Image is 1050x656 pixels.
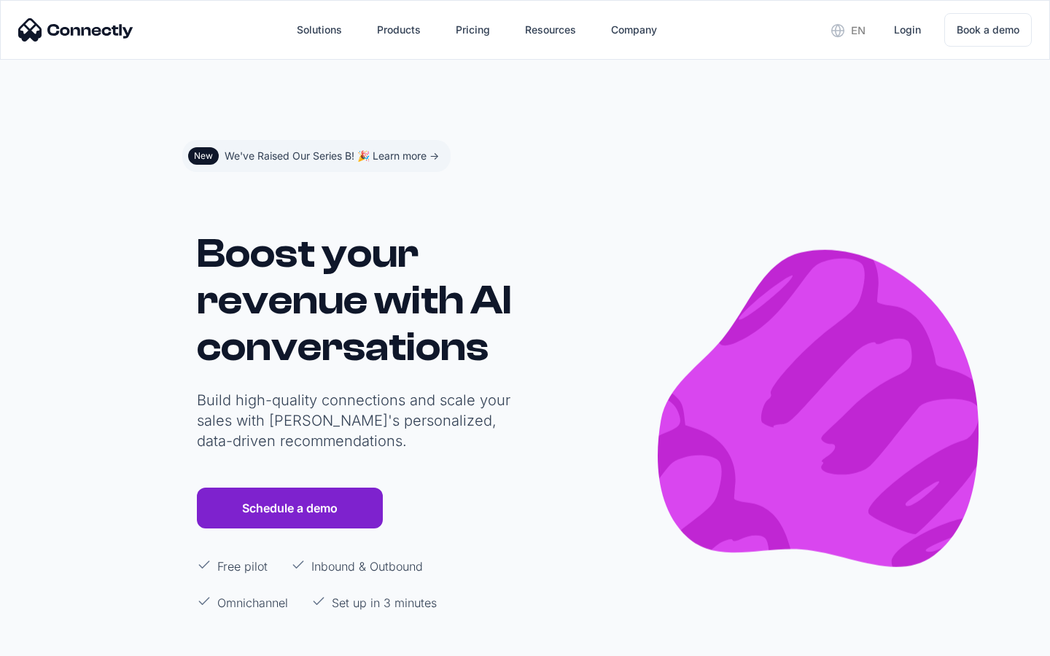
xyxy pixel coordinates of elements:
h1: Boost your revenue with AI conversations [197,230,518,370]
a: Book a demo [944,13,1032,47]
div: Pricing [456,20,490,40]
p: Inbound & Outbound [311,558,423,575]
div: Resources [525,20,576,40]
a: Schedule a demo [197,488,383,528]
div: Products [365,12,432,47]
p: Omnichannel [217,594,288,612]
a: NewWe've Raised Our Series B! 🎉 Learn more -> [182,140,451,172]
div: Solutions [297,20,342,40]
div: Products [377,20,421,40]
div: Company [611,20,657,40]
div: en [820,19,876,41]
ul: Language list [29,630,87,651]
p: Build high-quality connections and scale your sales with [PERSON_NAME]'s personalized, data-drive... [197,390,518,451]
div: Resources [513,12,588,47]
div: Solutions [285,12,354,47]
img: Connectly Logo [18,18,133,42]
a: Pricing [444,12,502,47]
p: Free pilot [217,558,268,575]
div: Company [599,12,669,47]
div: en [851,20,866,41]
div: We've Raised Our Series B! 🎉 Learn more -> [225,146,439,166]
div: New [194,150,213,162]
p: Set up in 3 minutes [332,594,437,612]
aside: Language selected: English [15,629,87,651]
div: Login [894,20,921,40]
a: Login [882,12,933,47]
